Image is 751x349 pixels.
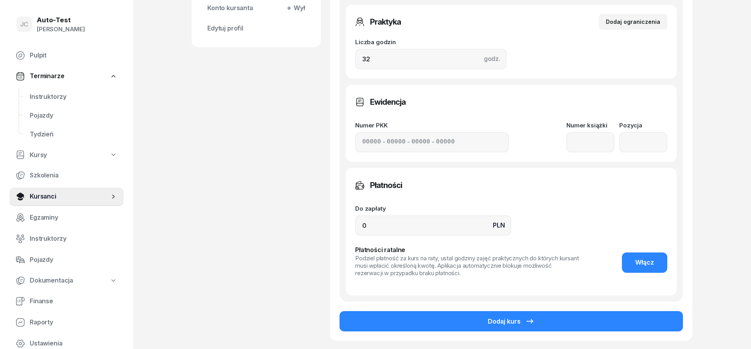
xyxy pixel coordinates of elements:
[9,292,124,311] a: Finanse
[30,255,117,265] span: Pojazdy
[23,88,124,106] a: Instruktorzy
[37,17,85,23] div: Auto-Test
[355,49,507,69] input: 0
[599,14,667,30] button: Dodaj ograniczenia
[9,187,124,206] a: Kursanci
[488,317,535,327] div: Dodaj kurs
[30,192,110,202] span: Kursanci
[30,170,117,181] span: Szkolenia
[30,129,117,140] span: Tydzień
[20,21,29,28] span: JC
[207,3,305,13] span: Konto kursanta
[9,229,124,248] a: Instruktorzy
[201,19,311,38] a: Edytuj profil
[207,23,305,34] span: Edytuj profil
[387,137,406,147] input: 00000
[30,92,117,102] span: Instruktorzy
[411,137,430,147] input: 00000
[291,3,305,13] span: Wył
[370,179,402,192] h3: Płatności
[355,245,580,255] div: Płatności ratalne
[9,272,124,290] a: Dokumentacja
[23,125,124,144] a: Tydzień
[30,317,117,328] span: Raporty
[635,258,654,268] span: Włącz
[436,137,455,147] input: 00000
[9,67,124,85] a: Terminarze
[9,208,124,227] a: Egzaminy
[370,16,401,28] h3: Praktyka
[30,276,73,286] span: Dokumentacja
[9,146,124,164] a: Kursy
[23,106,124,125] a: Pojazdy
[606,17,660,27] div: Dodaj ograniczenia
[9,251,124,269] a: Pojazdy
[9,166,124,185] a: Szkolenia
[30,71,64,81] span: Terminarze
[30,296,117,306] span: Finanse
[407,137,410,147] span: -
[355,255,580,277] div: Podziel płatność za kurs na raty, ustal godziny zajęć praktycznych do których kursant musi wpłaci...
[383,137,385,147] span: -
[30,150,47,160] span: Kursy
[622,252,667,273] button: Włącz
[340,311,683,331] button: Dodaj kurs
[30,50,117,61] span: Pulpit
[37,24,85,34] div: [PERSON_NAME]
[30,338,117,349] span: Ustawienia
[355,215,511,236] input: 0
[362,137,381,147] input: 00000
[9,313,124,332] a: Raporty
[432,137,435,147] span: -
[9,46,124,65] a: Pulpit
[370,96,406,108] h3: Ewidencja
[30,234,117,244] span: Instruktorzy
[30,213,117,223] span: Egzaminy
[30,111,117,121] span: Pojazdy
